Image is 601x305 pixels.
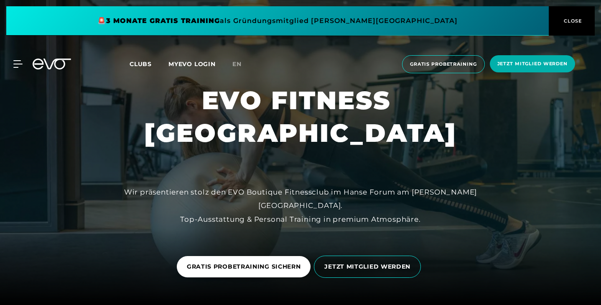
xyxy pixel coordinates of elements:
[400,55,487,73] a: Gratis Probetraining
[232,59,252,69] a: en
[549,6,595,36] button: CLOSE
[177,250,314,284] a: GRATIS PROBETRAINING SICHERN
[232,60,242,68] span: en
[144,84,457,149] h1: EVO FITNESS [GEOGRAPHIC_DATA]
[562,17,582,25] span: CLOSE
[487,55,578,73] a: Jetzt Mitglied werden
[112,185,489,226] div: Wir präsentieren stolz den EVO Boutique Fitnessclub im Hanse Forum am [PERSON_NAME][GEOGRAPHIC_DA...
[314,249,424,284] a: JETZT MITGLIED WERDEN
[168,60,216,68] a: MYEVO LOGIN
[410,61,477,68] span: Gratis Probetraining
[187,262,301,271] span: GRATIS PROBETRAINING SICHERN
[130,60,152,68] span: Clubs
[130,60,168,68] a: Clubs
[324,262,410,271] span: JETZT MITGLIED WERDEN
[497,60,568,67] span: Jetzt Mitglied werden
